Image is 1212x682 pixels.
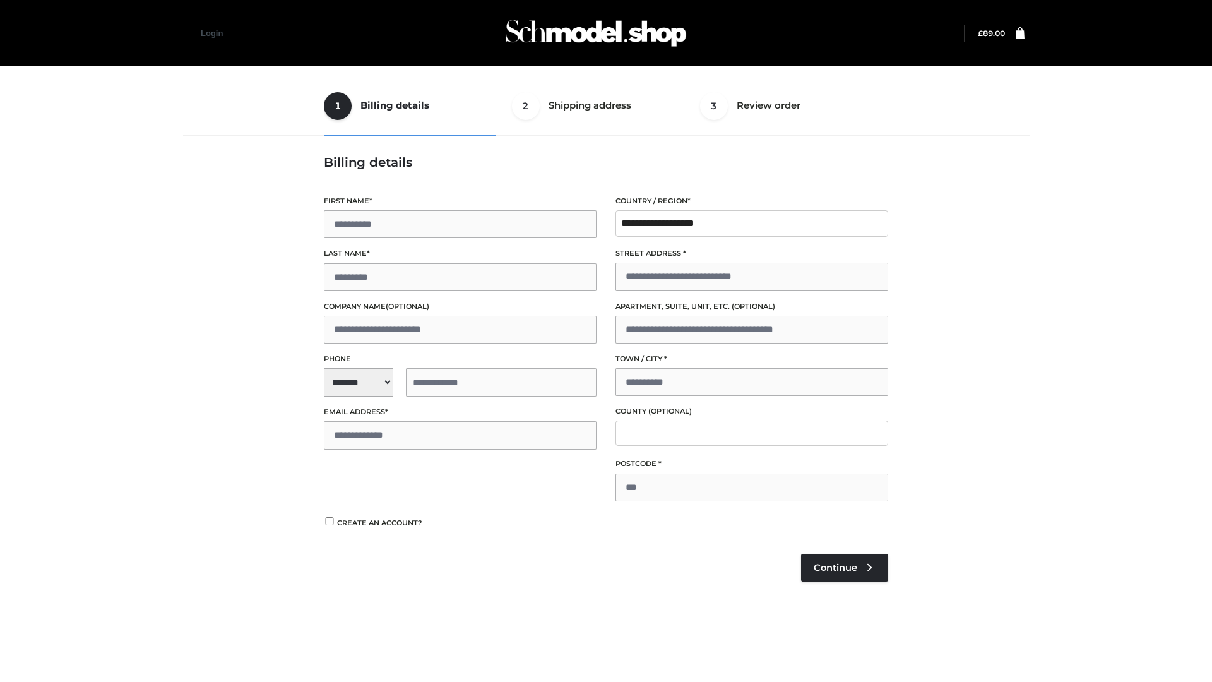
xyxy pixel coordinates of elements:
[324,517,335,525] input: Create an account?
[615,248,888,260] label: Street address
[324,248,597,260] label: Last name
[337,518,422,527] span: Create an account?
[615,195,888,207] label: Country / Region
[978,28,983,38] span: £
[324,195,597,207] label: First name
[324,155,888,170] h3: Billing details
[648,407,692,416] span: (optional)
[732,302,775,311] span: (optional)
[501,8,691,58] img: Schmodel Admin 964
[324,301,597,313] label: Company name
[201,28,223,38] a: Login
[801,554,888,582] a: Continue
[978,28,1005,38] bdi: 89.00
[615,353,888,365] label: Town / City
[615,301,888,313] label: Apartment, suite, unit, etc.
[324,353,597,365] label: Phone
[324,406,597,418] label: Email address
[615,405,888,417] label: County
[386,302,429,311] span: (optional)
[615,458,888,470] label: Postcode
[814,562,857,573] span: Continue
[978,28,1005,38] a: £89.00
